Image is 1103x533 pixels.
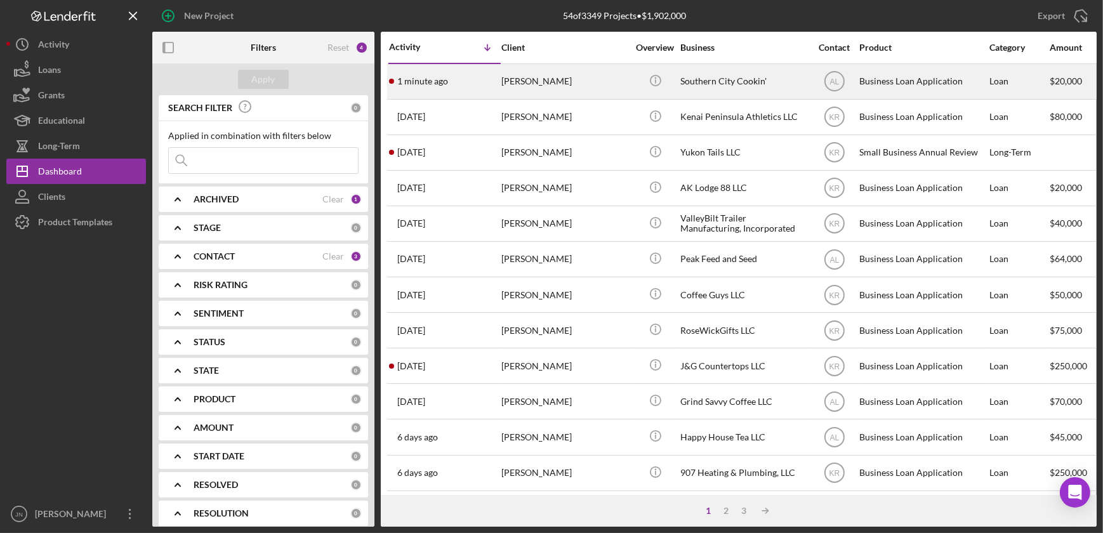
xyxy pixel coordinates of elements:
[350,422,362,433] div: 0
[38,209,112,238] div: Product Templates
[397,254,425,264] time: 2025-08-15 22:33
[6,501,146,527] button: JN[PERSON_NAME]
[397,112,425,122] time: 2025-08-18 22:32
[829,255,839,264] text: AL
[680,171,807,205] div: AK Lodge 88 LLC
[1050,278,1097,312] div: $50,000
[680,278,807,312] div: Coffee Guys LLC
[680,207,807,240] div: ValleyBilt Trailer Manufacturing, Incorporated
[501,65,628,98] div: [PERSON_NAME]
[350,251,362,262] div: 3
[6,82,146,108] a: Grants
[989,100,1048,134] div: Loan
[38,159,82,187] div: Dashboard
[238,70,289,89] button: Apply
[397,397,425,407] time: 2025-08-14 14:33
[350,508,362,519] div: 0
[989,65,1048,98] div: Loan
[194,451,244,461] b: START DATE
[989,278,1048,312] div: Loan
[680,136,807,169] div: Yukon Tails LLC
[397,290,425,300] time: 2025-08-15 17:04
[735,506,753,516] div: 3
[563,11,686,21] div: 54 of 3349 Projects • $1,902,000
[680,65,807,98] div: Southern City Cookin'
[194,365,219,376] b: STATE
[631,43,679,53] div: Overview
[859,420,986,454] div: Business Loan Application
[38,57,61,86] div: Loans
[989,349,1048,383] div: Loan
[829,77,839,86] text: AL
[717,506,735,516] div: 2
[680,420,807,454] div: Happy House Tea LLC
[38,184,65,213] div: Clients
[194,223,221,233] b: STAGE
[168,131,359,141] div: Applied in combination with filters below
[6,108,146,133] button: Educational
[251,43,276,53] b: Filters
[810,43,858,53] div: Contact
[829,113,840,122] text: KR
[501,43,628,53] div: Client
[6,209,146,235] a: Product Templates
[194,337,225,347] b: STATUS
[1038,3,1065,29] div: Export
[397,432,438,442] time: 2025-08-13 21:19
[389,42,445,52] div: Activity
[1060,477,1090,508] div: Open Intercom Messenger
[1050,385,1097,418] div: $70,000
[397,76,448,86] time: 2025-08-19 23:00
[6,133,146,159] button: Long-Term
[989,207,1048,240] div: Loan
[859,492,986,525] div: Business Loan Application
[1050,43,1097,53] div: Amount
[501,349,628,383] div: [PERSON_NAME]
[1050,100,1097,134] div: $80,000
[859,207,986,240] div: Business Loan Application
[194,394,235,404] b: PRODUCT
[6,32,146,57] button: Activity
[1050,492,1097,525] div: $75,000
[397,468,438,478] time: 2025-08-13 18:09
[829,291,840,299] text: KR
[680,43,807,53] div: Business
[38,32,69,60] div: Activity
[1050,242,1097,276] div: $64,000
[1050,65,1097,98] div: $20,000
[829,148,840,157] text: KR
[501,456,628,490] div: [PERSON_NAME]
[397,218,425,228] time: 2025-08-15 23:43
[501,100,628,134] div: [PERSON_NAME]
[194,280,248,290] b: RISK RATING
[989,43,1048,53] div: Category
[680,349,807,383] div: J&G Countertops LLC
[350,451,362,462] div: 0
[350,102,362,114] div: 0
[680,492,807,525] div: 907 Bagel Co.
[38,108,85,136] div: Educational
[15,511,23,518] text: JN
[397,361,425,371] time: 2025-08-14 21:43
[680,385,807,418] div: Grind Savvy Coffee LLC
[501,207,628,240] div: [PERSON_NAME]
[501,242,628,276] div: [PERSON_NAME]
[350,479,362,490] div: 0
[6,184,146,209] button: Clients
[829,326,840,335] text: KR
[1050,456,1097,490] div: $250,000
[989,385,1048,418] div: Loan
[680,242,807,276] div: Peak Feed and Seed
[350,308,362,319] div: 0
[194,194,239,204] b: ARCHIVED
[32,501,114,530] div: [PERSON_NAME]
[859,136,986,169] div: Small Business Annual Review
[252,70,275,89] div: Apply
[859,278,986,312] div: Business Loan Application
[989,420,1048,454] div: Loan
[6,159,146,184] button: Dashboard
[350,222,362,234] div: 0
[1050,171,1097,205] div: $20,000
